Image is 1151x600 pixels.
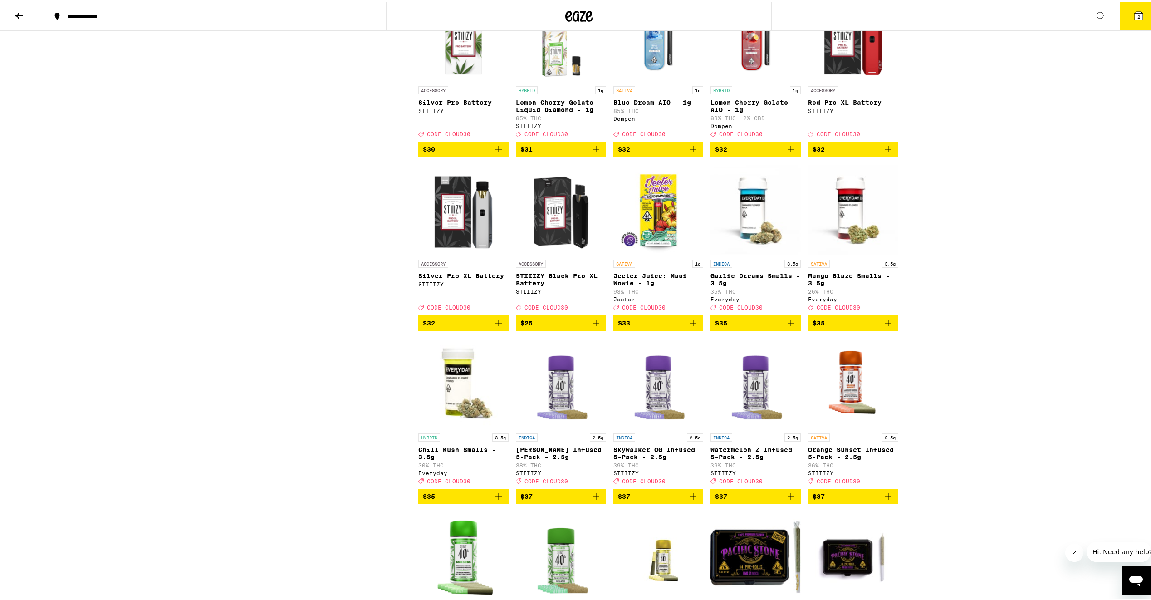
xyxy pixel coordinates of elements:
[418,162,509,253] img: STIIIZY - Silver Pro XL Battery
[813,318,825,325] span: $35
[808,270,898,285] p: Mango Blaze Smalls - 3.5g
[719,129,763,135] span: CODE CLOUD30
[710,461,801,467] p: 39% THC
[710,97,801,112] p: Lemon Cherry Gelato AIO - 1g
[1065,542,1083,560] iframe: Close message
[719,477,763,482] span: CODE CLOUD30
[784,258,801,266] p: 3.5g
[618,318,630,325] span: $33
[492,432,509,440] p: 3.5g
[418,162,509,313] a: Open page for Silver Pro XL Battery from STIIIZY
[516,444,606,459] p: [PERSON_NAME] Infused 5-Pack - 2.5g
[618,491,630,498] span: $37
[882,432,898,440] p: 2.5g
[524,303,568,309] span: CODE CLOUD30
[710,162,801,313] a: Open page for Garlic Dreams Smalls - 3.5g from Everyday
[516,314,606,329] button: Add to bag
[710,295,801,300] div: Everyday
[613,106,704,112] p: 85% THC
[613,97,704,104] p: Blue Dream AIO - 1g
[618,144,630,151] span: $32
[418,432,440,440] p: HYBRID
[516,270,606,285] p: STIIIZY Black Pro XL Battery
[516,162,606,313] a: Open page for STIIIZY Black Pro XL Battery from STIIIZY
[418,106,509,112] div: STIIIZY
[808,140,898,155] button: Add to bag
[710,140,801,155] button: Add to bag
[516,287,606,293] div: STIIIZY
[418,97,509,104] p: Silver Pro Battery
[418,270,509,278] p: Silver Pro XL Battery
[613,461,704,467] p: 39% THC
[613,314,704,329] button: Add to bag
[710,258,732,266] p: INDICA
[524,477,568,482] span: CODE CLOUD30
[808,287,898,293] p: 26% THC
[5,6,65,14] span: Hi. Need any help?
[808,106,898,112] div: STIIIZY
[590,432,606,440] p: 2.5g
[427,477,470,482] span: CODE CLOUD30
[516,97,606,112] p: Lemon Cherry Gelato Liquid Diamond - 1g
[613,84,635,93] p: SATIVA
[1087,540,1151,560] iframe: Message from company
[516,468,606,474] div: STIIIZY
[622,477,666,482] span: CODE CLOUD30
[516,162,606,253] img: STIIIZY - STIIIZY Black Pro XL Battery
[418,258,448,266] p: ACCESSORY
[613,270,704,285] p: Jeeter Juice: Maui Wowie - 1g
[817,129,860,135] span: CODE CLOUD30
[613,114,704,120] div: Dompen
[808,487,898,502] button: Add to bag
[613,140,704,155] button: Add to bag
[1137,12,1140,18] span: 2
[423,144,435,151] span: $30
[808,444,898,459] p: Orange Sunset Infused 5-Pack - 2.5g
[808,258,830,266] p: SATIVA
[710,113,801,119] p: 83% THC: 2% CBD
[813,144,825,151] span: $32
[710,162,801,253] img: Everyday - Garlic Dreams Smalls - 3.5g
[418,487,509,502] button: Add to bag
[715,318,727,325] span: $35
[710,270,801,285] p: Garlic Dreams Smalls - 3.5g
[516,336,606,487] a: Open page for King Louis XIII Infused 5-Pack - 2.5g from STIIIZY
[418,280,509,285] div: STIIIZY
[418,444,509,459] p: Chill Kush Smalls - 3.5g
[524,129,568,135] span: CODE CLOUD30
[516,432,538,440] p: INDICA
[516,487,606,502] button: Add to bag
[710,336,801,427] img: STIIIZY - Watermelon Z Infused 5-Pack - 2.5g
[710,336,801,487] a: Open page for Watermelon Z Infused 5-Pack - 2.5g from STIIIZY
[427,303,470,309] span: CODE CLOUD30
[613,162,704,313] a: Open page for Jeeter Juice: Maui Wowie - 1g from Jeeter
[520,491,533,498] span: $37
[516,258,546,266] p: ACCESSORY
[808,162,898,313] a: Open page for Mango Blaze Smalls - 3.5g from Everyday
[808,314,898,329] button: Add to bag
[613,336,704,427] img: STIIIZY - Skywalker OG Infused 5-Pack - 2.5g
[710,314,801,329] button: Add to bag
[710,444,801,459] p: Watermelon Z Infused 5-Pack - 2.5g
[710,287,801,293] p: 35% THC
[1122,564,1151,593] iframe: Button to launch messaging window
[715,491,727,498] span: $37
[418,461,509,467] p: 30% THC
[516,121,606,127] div: STIIIZY
[595,84,606,93] p: 1g
[692,258,703,266] p: 1g
[516,461,606,467] p: 38% THC
[808,162,898,253] img: Everyday - Mango Blaze Smalls - 3.5g
[808,97,898,104] p: Red Pro XL Battery
[817,303,860,309] span: CODE CLOUD30
[808,468,898,474] div: STIIIZY
[710,84,732,93] p: HYBRID
[423,318,435,325] span: $32
[710,468,801,474] div: STIIIZY
[622,303,666,309] span: CODE CLOUD30
[719,303,763,309] span: CODE CLOUD30
[790,84,801,93] p: 1g
[813,491,825,498] span: $37
[423,491,435,498] span: $35
[418,336,509,487] a: Open page for Chill Kush Smalls - 3.5g from Everyday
